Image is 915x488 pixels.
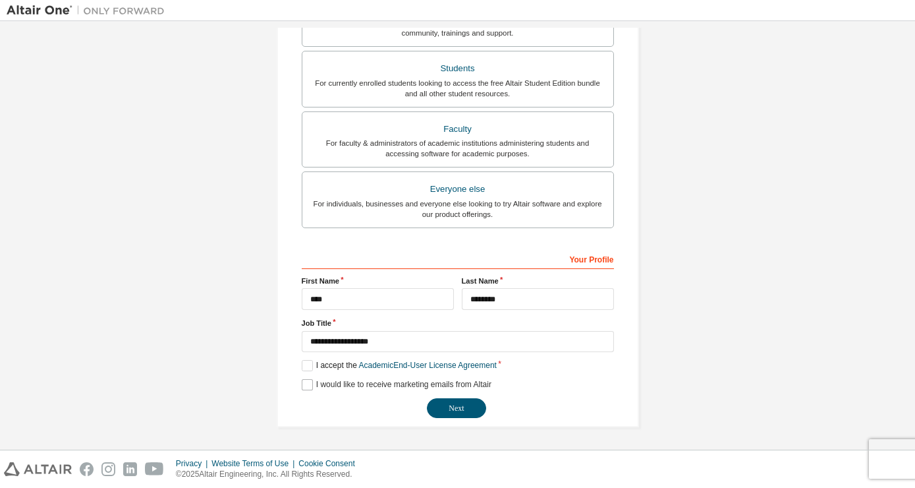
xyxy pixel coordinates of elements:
[310,78,605,99] div: For currently enrolled students looking to access the free Altair Student Edition bundle and all ...
[302,276,454,286] label: First Name
[310,180,605,198] div: Everyone else
[4,462,72,476] img: altair_logo.svg
[298,458,362,469] div: Cookie Consent
[302,379,491,390] label: I would like to receive marketing emails from Altair
[211,458,298,469] div: Website Terms of Use
[310,138,605,159] div: For faculty & administrators of academic institutions administering students and accessing softwa...
[176,469,363,480] p: © 2025 Altair Engineering, Inc. All Rights Reserved.
[310,17,605,38] div: For existing customers looking to access software downloads, HPC resources, community, trainings ...
[359,361,497,370] a: Academic End-User License Agreement
[7,4,171,17] img: Altair One
[462,276,614,286] label: Last Name
[310,59,605,78] div: Students
[302,248,614,269] div: Your Profile
[123,462,137,476] img: linkedin.svg
[101,462,115,476] img: instagram.svg
[302,360,497,371] label: I accept the
[80,462,94,476] img: facebook.svg
[310,120,605,138] div: Faculty
[427,398,486,418] button: Next
[302,318,614,328] label: Job Title
[176,458,211,469] div: Privacy
[145,462,164,476] img: youtube.svg
[310,198,605,220] div: For individuals, businesses and everyone else looking to try Altair software and explore our prod...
